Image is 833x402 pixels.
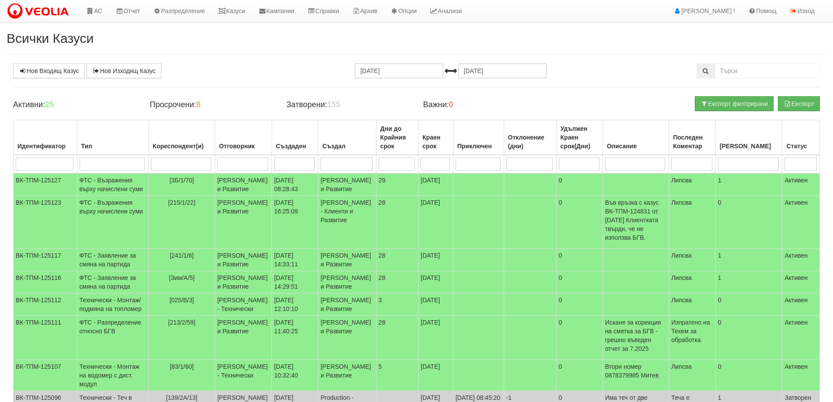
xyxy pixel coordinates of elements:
[556,196,603,249] td: 0
[782,316,820,360] td: Активен
[14,294,77,316] td: ВК-ТПМ-125112
[170,297,194,304] span: [025/В/3]
[166,394,198,401] span: [139/2А/13]
[77,249,149,271] td: ФТС - Заявление за смяна на партида
[215,173,272,196] td: [PERSON_NAME] и Развитие
[605,362,667,380] p: Втори номер 0878379985 Митев
[318,196,376,249] td: [PERSON_NAME] - Клиенти и Развитие
[14,271,77,294] td: ВК-ТПМ-125116
[782,294,820,316] td: Активен
[603,120,669,155] th: Описание: No sort applied, activate to apply an ascending sort
[718,140,780,152] div: [PERSON_NAME]
[14,120,77,155] th: Идентификатор: No sort applied, activate to apply an ascending sort
[379,363,382,370] span: 5
[272,360,318,391] td: [DATE] 10:32:40
[671,297,692,304] span: Липсва
[272,196,318,249] td: [DATE] 16:25:09
[16,140,75,152] div: Идентификатор
[215,196,272,249] td: [PERSON_NAME] и Развитие
[715,63,820,78] input: Търсене по Идентификатор, Бл/Вх/Ап, Тип, Описание, Моб. Номер, Имейл, Файл, Коментар,
[418,173,453,196] td: [DATE]
[784,140,817,152] div: Статус
[318,173,376,196] td: [PERSON_NAME] и Развитие
[150,101,273,109] h4: Просрочени:
[782,360,820,391] td: Активен
[13,63,85,78] a: Нов Входящ Казус
[782,173,820,196] td: Активен
[217,140,269,152] div: Отговорник
[77,271,149,294] td: ФТС - Заявление за смяна на партида
[272,271,318,294] td: [DATE] 14:29:51
[671,319,710,343] span: Изпратено на Техем за обработка
[14,249,77,271] td: ВК-ТПМ-125117
[671,177,692,184] span: Липсва
[715,120,782,155] th: Брой Файлове: No sort applied, activate to apply an ascending sort
[215,294,272,316] td: [PERSON_NAME] - Технически
[272,294,318,316] td: [DATE] 12:10:10
[715,196,782,249] td: 0
[318,294,376,316] td: [PERSON_NAME] и Развитие
[421,131,451,152] div: Краен срок
[418,196,453,249] td: [DATE]
[782,196,820,249] td: Активен
[418,316,453,360] td: [DATE]
[286,101,410,109] h4: Затворени:
[556,316,603,360] td: 0
[605,198,667,242] p: Във връзка с казус ВК-ТПМ-124831 от [DATE] Клиентката твърди, че не използва БГВ.
[671,131,713,152] div: Последен Коментар
[671,363,692,370] span: Липсва
[318,271,376,294] td: [PERSON_NAME] и Развитие
[379,199,386,206] span: 28
[14,360,77,391] td: ВК-ТПМ-125107
[715,271,782,294] td: 1
[7,2,73,21] img: VeoliaLogo.png
[379,319,386,326] span: 28
[506,131,554,152] div: Отклонение (дни)
[151,140,213,152] div: Кореспондент(и)
[605,318,667,353] p: Искане за корекция на сметка за БГВ - грешно въведен отчет за 7.2025
[556,173,603,196] td: 0
[274,140,316,152] div: Създаден
[80,140,146,152] div: Тип
[605,140,667,152] div: Описание
[715,360,782,391] td: 0
[715,294,782,316] td: 0
[782,271,820,294] td: Активен
[556,271,603,294] td: 0
[379,297,382,304] span: 3
[456,140,502,152] div: Приключен
[170,363,194,370] span: [83/1/60]
[215,120,272,155] th: Отговорник: No sort applied, activate to apply an ascending sort
[504,120,556,155] th: Отклонение (дни): No sort applied, activate to apply an ascending sort
[272,173,318,196] td: [DATE] 08:28:43
[77,294,149,316] td: Технически - Монтаж/подмяна на топломер
[782,249,820,271] td: Активен
[318,120,376,155] th: Създал: No sort applied, activate to apply an ascending sort
[671,274,692,281] span: Липсва
[170,252,194,259] span: [241/1/6]
[418,249,453,271] td: [DATE]
[318,249,376,271] td: [PERSON_NAME] и Развитие
[170,177,194,184] span: [3Б/1/70]
[715,316,782,360] td: 0
[87,63,161,78] a: Нов Изходящ Казус
[556,249,603,271] td: 0
[418,360,453,391] td: [DATE]
[379,122,416,152] div: Дни до Крайния срок
[715,173,782,196] td: 1
[169,274,195,281] span: [Зим/А/5]
[168,199,195,206] span: [215/1/22]
[556,120,603,155] th: Удължен Краен срок(Дни): No sort applied, activate to apply an ascending sort
[418,120,453,155] th: Краен срок: No sort applied, activate to apply an ascending sort
[327,100,340,109] b: 155
[77,120,149,155] th: Тип: No sort applied, activate to apply an ascending sort
[376,120,418,155] th: Дни до Крайния срок: No sort applied, activate to apply an ascending sort
[14,196,77,249] td: ВК-ТПМ-125123
[215,249,272,271] td: [PERSON_NAME] и Развитие
[14,316,77,360] td: ВК-ТПМ-125111
[14,173,77,196] td: ВК-ТПМ-125127
[782,120,820,155] th: Статус: No sort applied, activate to apply an ascending sort
[318,316,376,360] td: [PERSON_NAME] и Развитие
[379,274,386,281] span: 28
[671,199,692,206] span: Липсва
